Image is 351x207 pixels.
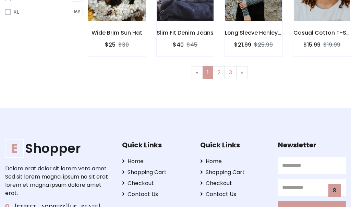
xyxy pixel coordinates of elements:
span: 168 [72,9,83,15]
a: Checkout [122,179,190,187]
p: Dolore erat dolor sit lorem vero amet. Sed sit lorem magna, ipsum no sit erat lorem et magna ipsu... [5,165,111,197]
h6: $25 [105,41,116,48]
del: $30 [118,41,129,49]
h6: $21.99 [234,41,251,48]
a: Shopping Cart [200,168,268,176]
a: 1 [203,66,213,79]
a: Home [200,157,268,166]
h5: Quick Links [200,141,268,149]
a: Contact Us [122,190,190,198]
a: Shopping Cart [122,168,190,176]
a: EShopper [5,141,111,156]
h6: Slim Fit Denim Jeans [157,29,214,36]
h1: Shopper [5,141,111,156]
span: E [5,139,24,158]
h6: $40 [173,41,184,48]
del: $19.99 [323,41,340,49]
h5: Quick Links [122,141,190,149]
label: XL [13,8,19,16]
a: Contact Us [200,190,268,198]
h6: Long Sleeve Henley T-Shirt [225,29,282,36]
a: Next [236,66,247,79]
a: Checkout [200,179,268,187]
h6: Casual Cotton T-Shirt [293,29,351,36]
nav: Page navigation [93,66,346,79]
a: 3 [225,66,237,79]
h6: Wide Brim Sun Hat [88,29,146,36]
a: 2 [213,66,225,79]
span: » [241,69,243,76]
del: $45 [186,41,197,49]
del: $25.99 [254,41,273,49]
a: Home [122,157,190,166]
h6: $15.99 [303,41,320,48]
h5: Newsletter [278,141,346,149]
